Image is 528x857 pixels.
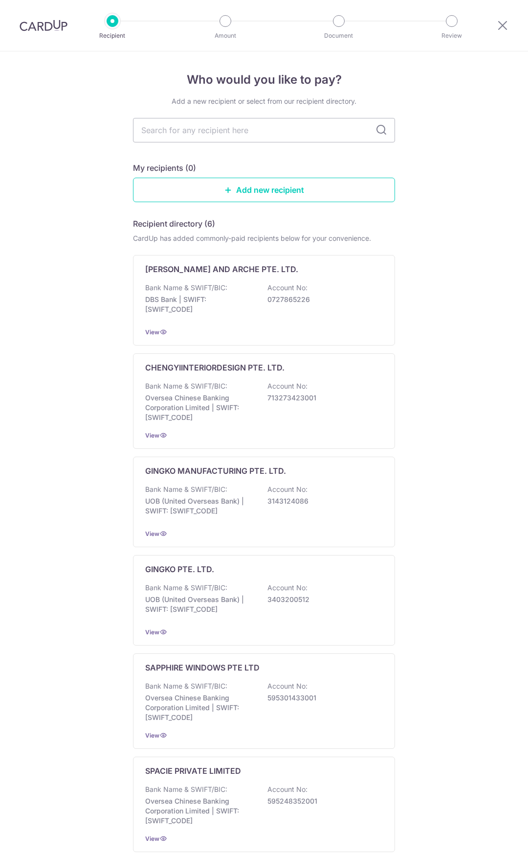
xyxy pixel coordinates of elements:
p: Account No: [267,785,308,794]
p: 0727865226 [267,295,377,304]
div: Add a new recipient or select from our recipient directory. [133,96,395,106]
p: Account No: [267,583,308,593]
p: SPACIE PRIVATE LIMITED [145,765,241,777]
img: CardUp [20,20,67,31]
div: CardUp has added commonly-paid recipients below for your convenience. [133,233,395,243]
a: Add new recipient [133,178,395,202]
h5: Recipient directory (6) [133,218,215,230]
a: View [145,628,159,636]
p: Bank Name & SWIFT/BIC: [145,485,227,494]
p: Oversea Chinese Banking Corporation Limited | SWIFT: [SWIFT_CODE] [145,693,255,722]
p: GINGKO MANUFACTURING PTE. LTD. [145,465,286,477]
p: Account No: [267,681,308,691]
p: DBS Bank | SWIFT: [SWIFT_CODE] [145,295,255,314]
p: 595301433001 [267,693,377,703]
p: Bank Name & SWIFT/BIC: [145,283,227,293]
p: 713273423001 [267,393,377,403]
a: View [145,732,159,739]
p: Account No: [267,283,308,293]
a: View [145,328,159,336]
p: 3403200512 [267,595,377,604]
p: Account No: [267,485,308,494]
p: 595248352001 [267,796,377,806]
p: Oversea Chinese Banking Corporation Limited | SWIFT: [SWIFT_CODE] [145,796,255,826]
a: View [145,432,159,439]
p: CHENGYIINTERIORDESIGN PTE. LTD. [145,362,285,373]
p: 3143124086 [267,496,377,506]
p: Bank Name & SWIFT/BIC: [145,381,227,391]
p: Document [303,31,375,41]
p: [PERSON_NAME] AND ARCHE PTE. LTD. [145,263,298,275]
p: Oversea Chinese Banking Corporation Limited | SWIFT: [SWIFT_CODE] [145,393,255,422]
p: Review [416,31,488,41]
p: Bank Name & SWIFT/BIC: [145,785,227,794]
input: Search for any recipient here [133,118,395,142]
h4: Who would you like to pay? [133,71,395,89]
p: Bank Name & SWIFT/BIC: [145,583,227,593]
p: Bank Name & SWIFT/BIC: [145,681,227,691]
p: UOB (United Overseas Bank) | SWIFT: [SWIFT_CODE] [145,496,255,516]
a: View [145,835,159,842]
a: View [145,530,159,537]
p: SAPPHIRE WINDOWS PTE LTD [145,662,260,673]
p: UOB (United Overseas Bank) | SWIFT: [SWIFT_CODE] [145,595,255,614]
h5: My recipients (0) [133,162,196,174]
p: Account No: [267,381,308,391]
p: Amount [189,31,262,41]
p: GINGKO PTE. LTD. [145,563,214,575]
p: Recipient [76,31,149,41]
